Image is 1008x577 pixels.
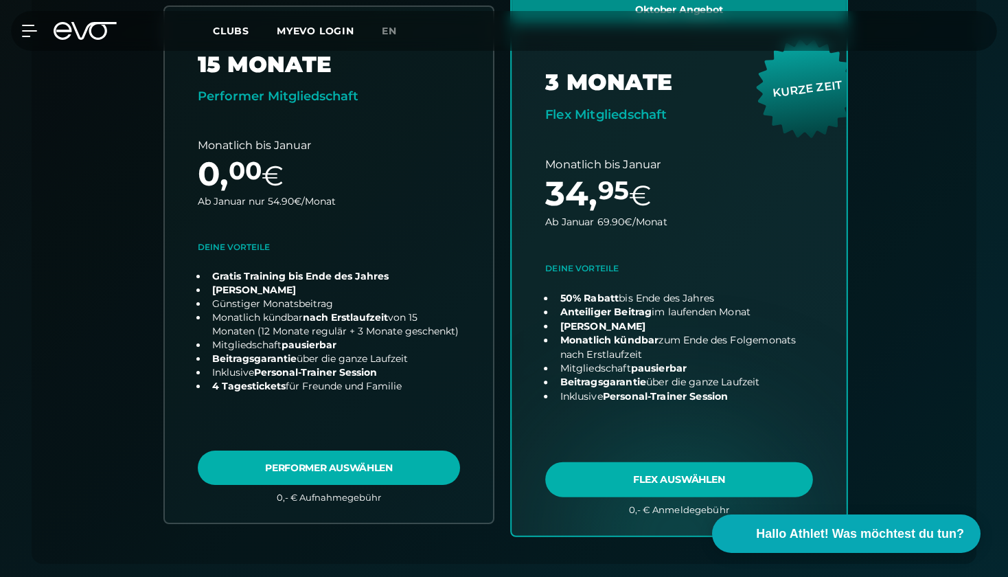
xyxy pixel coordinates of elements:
[213,24,277,37] a: Clubs
[382,23,413,39] a: en
[165,7,493,523] a: choose plan
[382,25,397,37] span: en
[756,525,964,543] span: Hallo Athlet! Was möchtest du tun?
[277,25,354,37] a: MYEVO LOGIN
[213,25,249,37] span: Clubs
[712,514,981,553] button: Hallo Athlet! Was möchtest du tun?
